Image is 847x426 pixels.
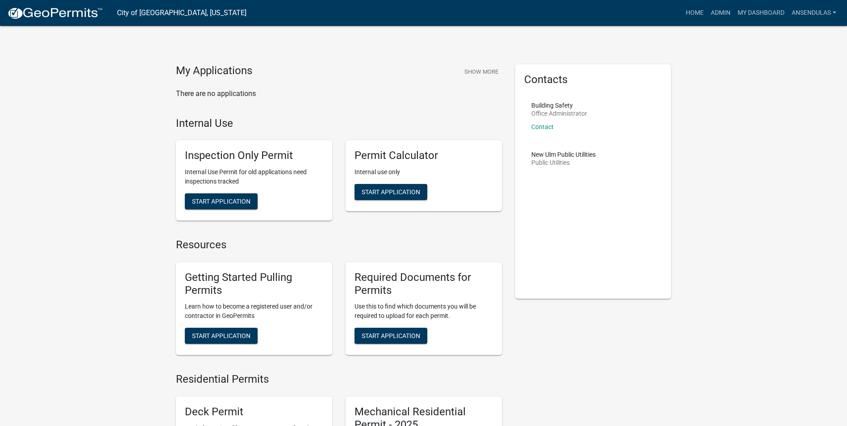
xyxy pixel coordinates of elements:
[531,102,587,109] p: Building Safety
[734,4,788,21] a: My Dashboard
[531,110,587,117] p: Office Administrator
[185,271,323,297] h5: Getting Started Pulling Permits
[682,4,707,21] a: Home
[185,167,323,186] p: Internal Use Permit for old applications need inspections tracked
[117,5,246,21] a: City of [GEOGRAPHIC_DATA], [US_STATE]
[185,193,258,209] button: Start Application
[355,184,427,200] button: Start Application
[362,188,420,196] span: Start Application
[185,405,323,418] h5: Deck Permit
[176,64,252,78] h4: My Applications
[355,302,493,321] p: Use this to find which documents you will be required to upload for each permit.
[362,332,420,339] span: Start Application
[531,159,596,166] p: Public Utilities
[531,151,596,158] p: New Ulm Public Utilities
[176,238,502,251] h4: Resources
[355,167,493,177] p: Internal use only
[707,4,734,21] a: Admin
[192,198,250,205] span: Start Application
[355,271,493,297] h5: Required Documents for Permits
[524,73,663,86] h5: Contacts
[788,4,840,21] a: ansendulas
[531,123,554,130] a: Contact
[461,64,502,79] button: Show More
[192,332,250,339] span: Start Application
[185,302,323,321] p: Learn how to become a registered user and/or contractor in GeoPermits
[355,328,427,344] button: Start Application
[176,117,502,130] h4: Internal Use
[355,149,493,162] h5: Permit Calculator
[176,88,502,99] p: There are no applications
[176,373,502,386] h4: Residential Permits
[185,328,258,344] button: Start Application
[185,149,323,162] h5: Inspection Only Permit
